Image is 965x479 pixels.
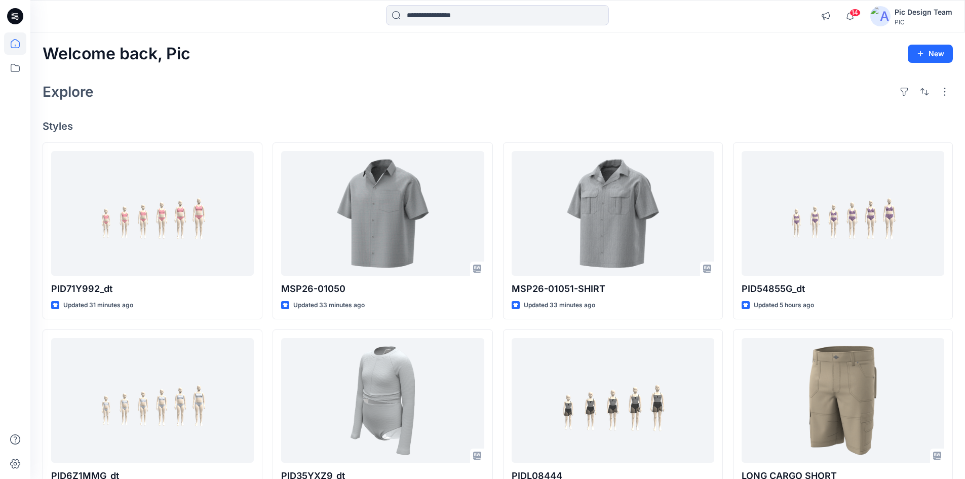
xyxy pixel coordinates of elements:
[281,151,484,276] a: MSP26-01050
[524,300,595,311] p: Updated 33 minutes ago
[754,300,814,311] p: Updated 5 hours ago
[43,120,953,132] h4: Styles
[742,338,944,463] a: LONG CARGO SHORT
[908,45,953,63] button: New
[512,338,714,463] a: PIDL08444
[293,300,365,311] p: Updated 33 minutes ago
[281,338,484,463] a: PID35YXZ9_dt
[43,84,94,100] h2: Explore
[870,6,891,26] img: avatar
[281,282,484,296] p: MSP26-01050
[63,300,133,311] p: Updated 31 minutes ago
[895,6,952,18] div: Pic Design Team
[51,338,254,463] a: PID6Z1MMG_dt
[742,282,944,296] p: PID54855G_dt
[512,282,714,296] p: MSP26-01051-SHIRT
[742,151,944,276] a: PID54855G_dt
[512,151,714,276] a: MSP26-01051-SHIRT
[51,151,254,276] a: PID71Y992_dt
[895,18,952,26] div: PIC
[43,45,190,63] h2: Welcome back, Pic
[850,9,861,17] span: 14
[51,282,254,296] p: PID71Y992_dt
